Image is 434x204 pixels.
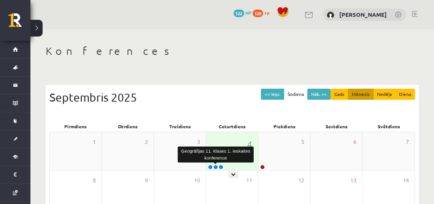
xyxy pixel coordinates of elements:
span: mP [245,10,251,16]
div: Sestdiena [310,121,362,132]
span: xp [264,10,269,16]
h1: Konferences [46,45,419,57]
button: Nāk. >> [307,89,331,100]
a: Rīgas 1. Tālmācības vidusskola [8,13,30,32]
span: 5 [301,138,304,146]
div: Piekdiena [258,121,310,132]
div: Svētdiena [363,121,415,132]
button: Diena [395,89,415,100]
a: [PERSON_NAME] [339,11,387,18]
span: 8 [93,176,96,185]
span: 10 [194,176,200,185]
button: Gads [331,89,348,100]
a: 122 mP [234,10,251,16]
span: 7 [406,138,409,146]
button: Šodiena [284,89,308,100]
span: 9 [145,176,148,185]
button: Nedēļa [373,89,396,100]
div: Ceturtdiena [206,121,258,132]
span: 122 [234,10,244,17]
span: 14 [403,176,409,185]
span: 2 [145,138,148,146]
div: Pirmdiena [49,121,102,132]
span: 12 [298,176,304,185]
span: 1 [93,138,96,146]
a: 120 xp [253,10,273,16]
button: Mēnesis [348,89,374,100]
img: Arianna Briška [327,11,334,19]
div: Ģeogrāfijas 11. klases 1. ieskaites konference [178,147,254,163]
div: Otrdiena [102,121,154,132]
div: Trešdiena [154,121,206,132]
span: 3 [197,138,200,146]
span: 13 [350,176,356,185]
span: 120 [253,10,263,17]
span: 11 [246,176,252,185]
span: 6 [353,138,356,146]
span: 4 [247,138,252,151]
button: << Iepr. [261,89,284,100]
div: Septembris 2025 [49,89,415,106]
